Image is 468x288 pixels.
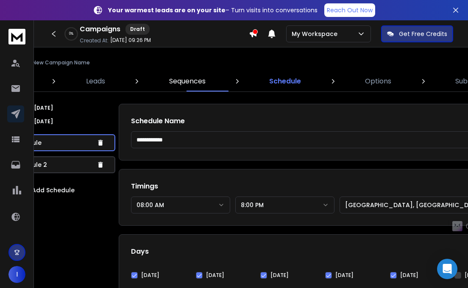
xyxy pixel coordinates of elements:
[110,37,151,44] p: [DATE] 09:26 PM
[169,76,206,86] p: Sequences
[80,37,109,44] p: Created At:
[34,118,53,125] p: [DATE]
[365,76,391,86] p: Options
[270,272,289,279] label: [DATE]
[269,76,301,86] p: Schedule
[141,272,159,279] label: [DATE]
[360,71,396,91] a: Options
[8,29,25,44] img: logo
[399,30,447,38] p: Get Free Credits
[335,272,354,279] label: [DATE]
[327,6,373,14] p: Reach Out Now
[69,31,73,36] p: 0 %
[324,3,375,17] a: Reach Out Now
[264,71,306,91] a: Schedule
[164,71,211,91] a: Sequences
[24,59,90,66] p: My New Campaign Name
[400,272,418,279] label: [DATE]
[8,266,25,283] button: I
[34,105,53,111] p: [DATE]
[292,30,341,38] p: My Workspace
[131,197,230,213] button: 08:00 AM
[235,197,334,213] button: 8:00 PM
[125,24,150,35] div: Draft
[81,71,110,91] a: Leads
[108,6,318,14] p: – Turn visits into conversations
[80,24,120,34] h1: Campaigns
[437,259,457,279] div: Open Intercom Messenger
[86,76,105,86] p: Leads
[108,6,226,14] strong: Your warmest leads are on your site
[381,25,453,42] button: Get Free Credits
[206,272,224,279] label: [DATE]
